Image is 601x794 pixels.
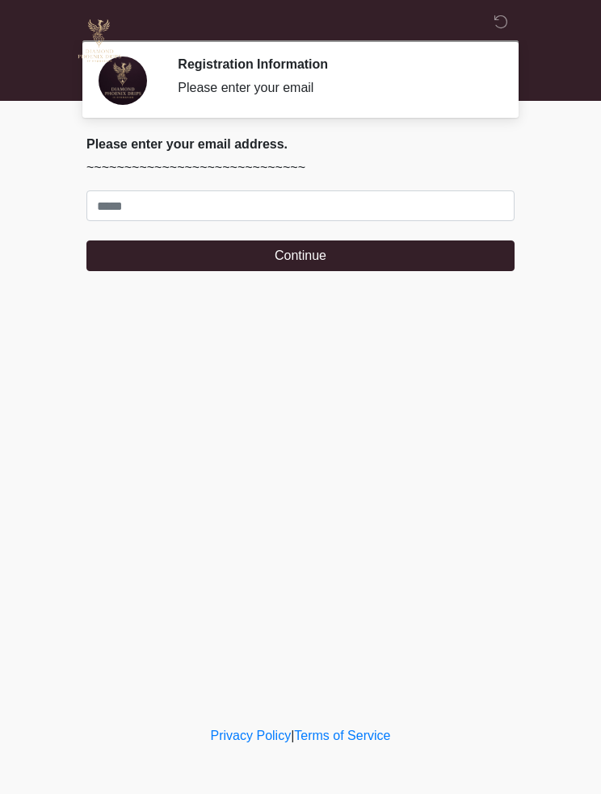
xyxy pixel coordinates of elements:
[294,729,390,742] a: Terms of Service
[86,240,515,271] button: Continue
[291,729,294,742] a: |
[86,136,515,152] h2: Please enter your email address.
[86,158,515,178] p: ~~~~~~~~~~~~~~~~~~~~~~~~~~~~~
[70,12,128,70] img: Diamond Phoenix Drips IV Hydration Logo
[178,78,490,98] div: Please enter your email
[211,729,292,742] a: Privacy Policy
